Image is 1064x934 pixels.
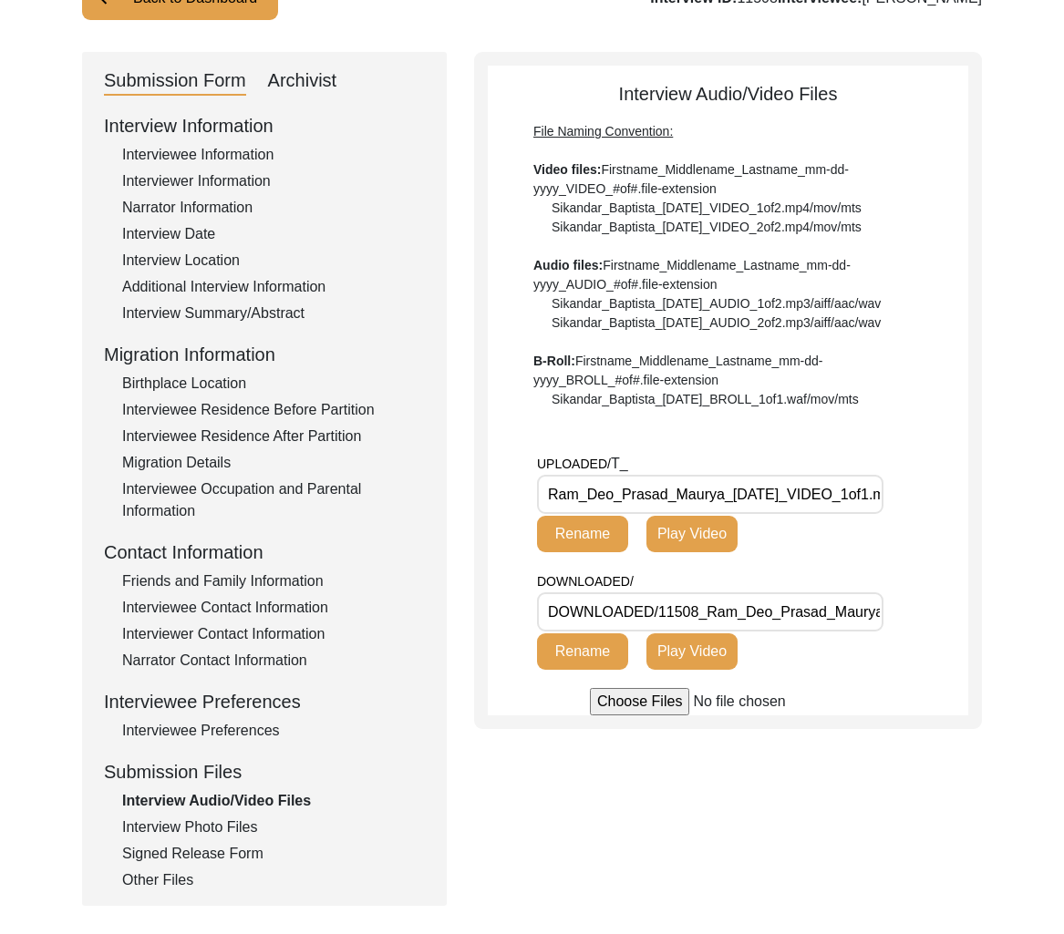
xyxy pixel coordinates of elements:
[268,67,337,96] div: Archivist
[533,354,575,368] b: B-Roll:
[104,112,425,139] div: Interview Information
[104,539,425,566] div: Contact Information
[122,426,425,447] div: Interviewee Residence After Partition
[122,816,425,838] div: Interview Photo Files
[533,124,673,139] span: File Naming Convention:
[122,452,425,474] div: Migration Details
[646,516,738,552] button: Play Video
[122,170,425,192] div: Interviewer Information
[533,258,603,272] b: Audio files:
[537,633,628,670] button: Rename
[122,790,425,812] div: Interview Audio/Video Files
[533,122,923,409] div: Firstname_Middlename_Lastname_mm-dd-yyyy_VIDEO_#of#.file-extension Sikandar_Baptista_[DATE]_VIDEO...
[122,623,425,645] div: Interviewer Contact Information
[646,633,738,670] button: Play Video
[122,478,425,522] div: Interviewee Occupation and Parental Information
[122,303,425,324] div: Interview Summary/Abstract
[104,758,425,785] div: Submission Files
[122,197,425,219] div: Narrator Information
[122,276,425,298] div: Additional Interview Information
[122,869,425,891] div: Other Files
[537,457,611,471] span: UPLOADED/
[533,162,601,177] b: Video files:
[537,574,634,589] span: DOWNLOADED/
[122,570,425,592] div: Friends and Family Information
[488,80,968,409] div: Interview Audio/Video Files
[122,843,425,865] div: Signed Release Form
[122,223,425,245] div: Interview Date
[104,688,425,715] div: Interviewee Preferences
[122,650,425,672] div: Narrator Contact Information
[122,144,425,166] div: Interviewee Information
[611,456,628,471] span: T_
[104,341,425,368] div: Migration Information
[122,720,425,742] div: Interviewee Preferences
[122,250,425,272] div: Interview Location
[537,516,628,552] button: Rename
[122,373,425,395] div: Birthplace Location
[122,597,425,619] div: Interviewee Contact Information
[122,399,425,421] div: Interviewee Residence Before Partition
[104,67,246,96] div: Submission Form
